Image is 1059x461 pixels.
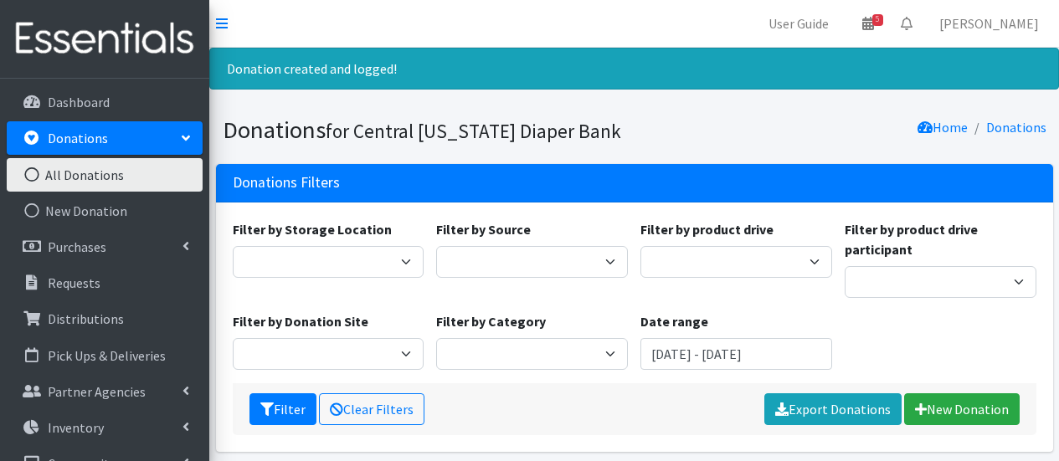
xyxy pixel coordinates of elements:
[209,48,1059,90] div: Donation created and logged!
[233,174,340,192] h3: Donations Filters
[249,393,316,425] button: Filter
[849,7,887,40] a: 5
[904,393,1020,425] a: New Donation
[986,119,1046,136] a: Donations
[7,339,203,372] a: Pick Ups & Deliveries
[7,85,203,119] a: Dashboard
[436,311,546,331] label: Filter by Category
[223,115,629,145] h1: Donations
[436,219,531,239] label: Filter by Source
[926,7,1052,40] a: [PERSON_NAME]
[7,302,203,336] a: Distributions
[48,419,104,436] p: Inventory
[845,219,1036,259] label: Filter by product drive participant
[918,119,968,136] a: Home
[755,7,842,40] a: User Guide
[48,274,100,291] p: Requests
[48,347,166,364] p: Pick Ups & Deliveries
[7,194,203,228] a: New Donation
[48,383,146,400] p: Partner Agencies
[48,238,106,255] p: Purchases
[233,311,368,331] label: Filter by Donation Site
[872,14,883,26] span: 5
[7,266,203,300] a: Requests
[326,119,621,143] small: for Central [US_STATE] Diaper Bank
[48,310,124,327] p: Distributions
[640,311,708,331] label: Date range
[640,219,774,239] label: Filter by product drive
[7,411,203,444] a: Inventory
[7,158,203,192] a: All Donations
[7,11,203,67] img: HumanEssentials
[7,375,203,408] a: Partner Agencies
[48,130,108,146] p: Donations
[48,94,110,110] p: Dashboard
[233,219,392,239] label: Filter by Storage Location
[764,393,902,425] a: Export Donations
[640,338,832,370] input: January 1, 2011 - December 31, 2011
[319,393,424,425] a: Clear Filters
[7,230,203,264] a: Purchases
[7,121,203,155] a: Donations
